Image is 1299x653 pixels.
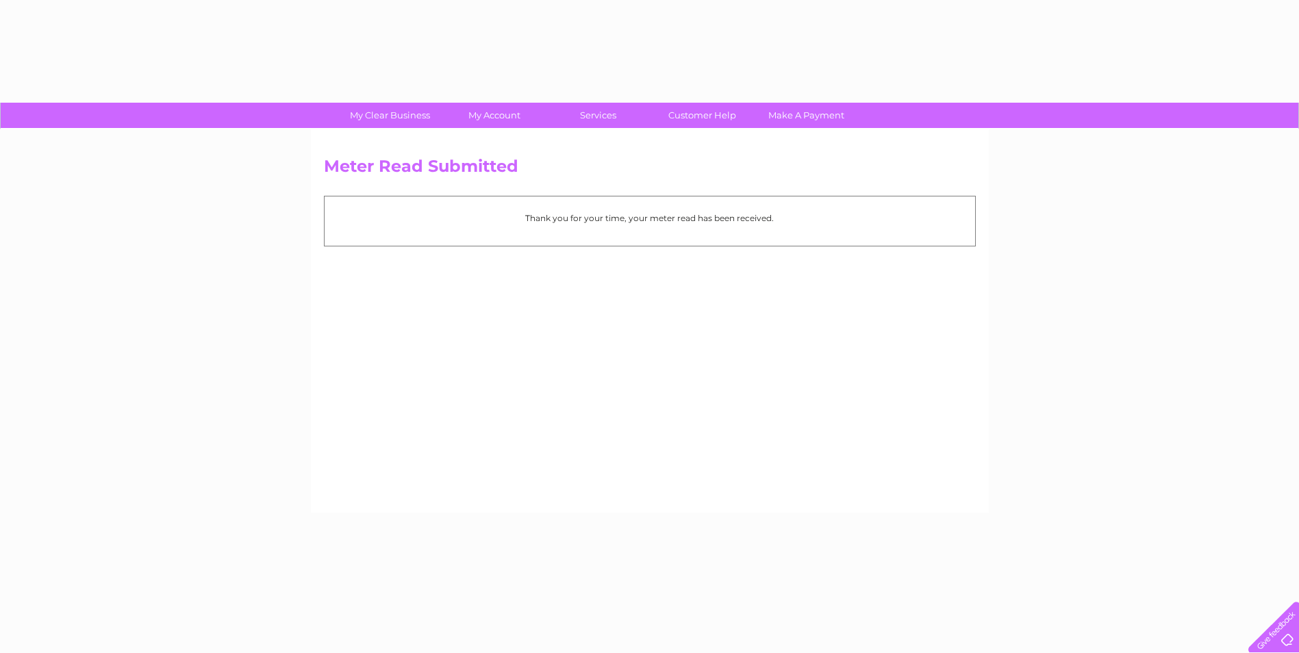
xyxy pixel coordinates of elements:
[438,103,551,128] a: My Account
[333,103,446,128] a: My Clear Business
[750,103,863,128] a: Make A Payment
[542,103,655,128] a: Services
[331,212,968,225] p: Thank you for your time, your meter read has been received.
[324,157,976,183] h2: Meter Read Submitted
[646,103,759,128] a: Customer Help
